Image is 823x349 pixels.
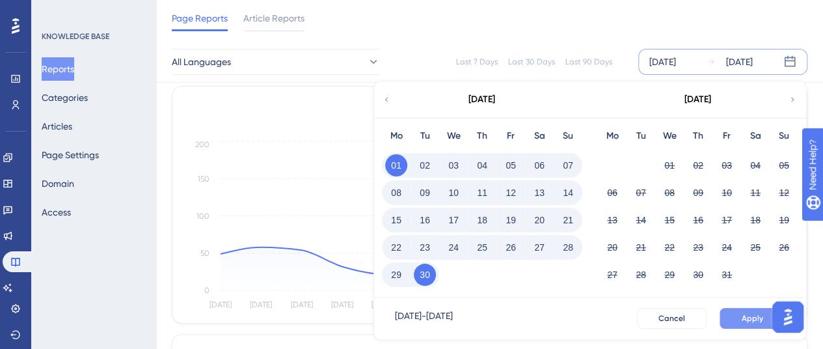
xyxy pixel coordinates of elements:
[773,209,795,231] button: 19
[726,54,753,70] div: [DATE]
[684,128,712,144] div: Th
[209,300,232,309] tspan: [DATE]
[637,308,707,329] button: Cancel
[250,300,272,309] tspan: [DATE]
[598,128,627,144] div: Mo
[42,31,109,42] div: KNOWLEDGE BASE
[658,154,681,176] button: 01
[684,92,711,107] div: [DATE]
[744,236,766,258] button: 25
[411,128,439,144] div: Tu
[42,115,72,138] button: Articles
[195,140,209,149] tspan: 200
[658,182,681,204] button: 08
[385,264,407,286] button: 29
[42,57,74,81] button: Reports
[508,57,555,67] div: Last 30 Days
[471,236,493,258] button: 25
[471,154,493,176] button: 04
[658,209,681,231] button: 15
[42,172,74,195] button: Domain
[243,10,304,26] span: Article Reports
[172,10,228,26] span: Page Reports
[385,182,407,204] button: 08
[468,92,495,107] div: [DATE]
[744,209,766,231] button: 18
[291,300,313,309] tspan: [DATE]
[658,264,681,286] button: 29
[528,209,550,231] button: 20
[687,264,709,286] button: 30
[42,201,71,224] button: Access
[601,182,623,204] button: 06
[601,236,623,258] button: 20
[565,57,612,67] div: Last 90 Days
[385,154,407,176] button: 01
[630,236,652,258] button: 21
[414,264,436,286] button: 30
[382,128,411,144] div: Mo
[658,313,685,324] span: Cancel
[712,128,741,144] div: Fr
[716,236,738,258] button: 24
[557,236,579,258] button: 28
[525,128,554,144] div: Sa
[744,182,766,204] button: 11
[500,236,522,258] button: 26
[198,174,209,184] tspan: 150
[442,209,465,231] button: 17
[200,249,209,258] tspan: 50
[655,128,684,144] div: We
[557,154,579,176] button: 07
[716,154,738,176] button: 03
[414,154,436,176] button: 02
[601,264,623,286] button: 27
[630,264,652,286] button: 28
[773,236,795,258] button: 26
[649,54,676,70] div: [DATE]
[658,236,681,258] button: 22
[687,154,709,176] button: 02
[371,300,394,309] tspan: [DATE]
[557,209,579,231] button: 21
[528,182,550,204] button: 13
[770,128,798,144] div: Su
[716,182,738,204] button: 10
[439,128,468,144] div: We
[500,209,522,231] button: 19
[554,128,582,144] div: Su
[414,209,436,231] button: 16
[630,182,652,204] button: 07
[471,182,493,204] button: 11
[204,286,209,295] tspan: 0
[172,54,231,70] span: All Languages
[741,128,770,144] div: Sa
[601,209,623,231] button: 13
[528,236,550,258] button: 27
[414,236,436,258] button: 23
[31,3,81,19] span: Need Help?
[500,154,522,176] button: 05
[468,128,496,144] div: Th
[414,182,436,204] button: 09
[773,182,795,204] button: 12
[742,313,763,324] span: Apply
[720,308,785,329] button: Apply
[442,154,465,176] button: 03
[471,209,493,231] button: 18
[630,209,652,231] button: 14
[196,212,209,221] tspan: 100
[528,154,550,176] button: 06
[687,209,709,231] button: 16
[687,182,709,204] button: 09
[395,308,453,329] div: [DATE] - [DATE]
[456,57,498,67] div: Last 7 Days
[744,154,766,176] button: 04
[716,264,738,286] button: 31
[442,182,465,204] button: 10
[557,182,579,204] button: 14
[172,49,380,75] button: All Languages
[42,86,88,109] button: Categories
